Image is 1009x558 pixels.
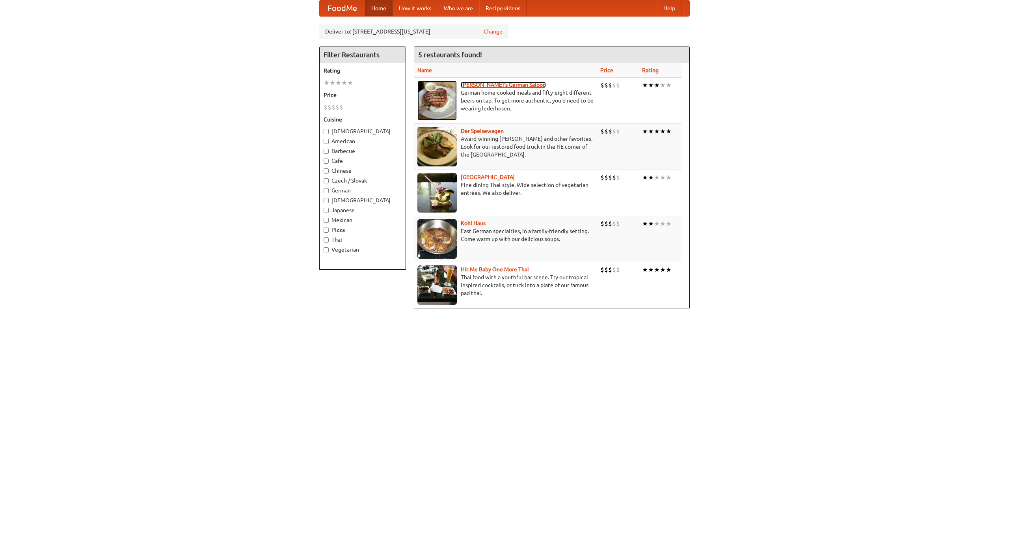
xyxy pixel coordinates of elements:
p: Fine dining Thai-style. Wide selection of vegetarian entrées. We also deliver. [417,181,594,197]
div: Deliver to: [STREET_ADDRESS][US_STATE] [319,24,508,39]
li: ★ [642,81,648,90]
li: ★ [666,265,672,274]
input: [DEMOGRAPHIC_DATA] [324,129,329,134]
label: Mexican [324,216,402,224]
p: German home-cooked meals and fifty-eight different beers on tap. To get more authentic, you'd nee... [417,89,594,112]
a: Change [484,28,503,35]
li: ★ [648,173,654,182]
a: Name [417,67,432,73]
li: ★ [347,78,353,87]
li: ★ [335,78,341,87]
a: [GEOGRAPHIC_DATA] [461,174,515,180]
li: ★ [666,219,672,228]
input: German [324,188,329,193]
a: How it works [393,0,437,16]
li: ★ [648,127,654,136]
a: Recipe videos [479,0,527,16]
label: Pizza [324,226,402,234]
li: ★ [330,78,335,87]
b: [PERSON_NAME]'s German Saloon [461,82,546,88]
li: $ [600,127,604,136]
li: $ [616,81,620,90]
li: ★ [341,78,347,87]
a: Der Speisewagen [461,128,504,134]
label: Barbecue [324,147,402,155]
h5: Rating [324,67,402,75]
li: $ [616,265,620,274]
a: Price [600,67,613,73]
input: Vegetarian [324,247,329,252]
li: ★ [654,173,660,182]
li: $ [600,265,604,274]
img: kohlhaus.jpg [417,219,457,259]
label: Chinese [324,167,402,175]
li: ★ [660,127,666,136]
a: Hit Me Baby One More Thai [461,266,529,272]
li: ★ [654,219,660,228]
label: Czech / Slovak [324,177,402,185]
li: ★ [648,219,654,228]
li: $ [604,81,608,90]
li: ★ [660,81,666,90]
a: FoodMe [320,0,365,16]
li: $ [612,81,616,90]
input: Czech / Slovak [324,178,329,183]
li: ★ [654,81,660,90]
li: $ [335,103,339,112]
li: $ [324,103,328,112]
li: $ [608,127,612,136]
p: Thai food with a youthful bar scene. Try our tropical inspired cocktails, or tuck into a plate of... [417,273,594,297]
label: Thai [324,236,402,244]
li: ★ [324,78,330,87]
input: Chinese [324,168,329,174]
li: ★ [642,173,648,182]
li: $ [616,219,620,228]
li: ★ [648,81,654,90]
img: esthers.jpg [417,81,457,120]
li: $ [608,265,612,274]
h4: Filter Restaurants [320,47,406,63]
li: ★ [654,265,660,274]
li: $ [331,103,335,112]
li: ★ [666,173,672,182]
a: Help [657,0,681,16]
img: satay.jpg [417,173,457,213]
input: Japanese [324,208,329,213]
li: $ [604,127,608,136]
img: babythai.jpg [417,265,457,305]
li: ★ [660,173,666,182]
li: $ [339,103,343,112]
label: German [324,187,402,194]
input: Mexican [324,218,329,223]
input: Pizza [324,228,329,233]
a: Rating [642,67,659,73]
li: ★ [642,219,648,228]
li: $ [600,173,604,182]
li: $ [616,173,620,182]
h5: Cuisine [324,116,402,123]
label: [DEMOGRAPHIC_DATA] [324,196,402,204]
li: ★ [648,265,654,274]
p: East German specialties, in a family-friendly setting. Come warm up with our delicious soups. [417,227,594,243]
ng-pluralize: 5 restaurants found! [418,51,482,58]
img: speisewagen.jpg [417,127,457,166]
input: Cafe [324,159,329,164]
h5: Price [324,91,402,99]
input: Thai [324,237,329,243]
li: $ [616,127,620,136]
li: ★ [666,81,672,90]
a: Kohl Haus [461,220,486,226]
input: [DEMOGRAPHIC_DATA] [324,198,329,203]
a: Who we are [437,0,479,16]
p: Award-winning [PERSON_NAME] and other favorites. Look for our restored food truck in the NE corne... [417,135,594,159]
label: American [324,137,402,145]
li: $ [600,219,604,228]
label: Japanese [324,206,402,214]
li: $ [612,127,616,136]
li: $ [608,219,612,228]
li: $ [604,173,608,182]
label: [DEMOGRAPHIC_DATA] [324,127,402,135]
